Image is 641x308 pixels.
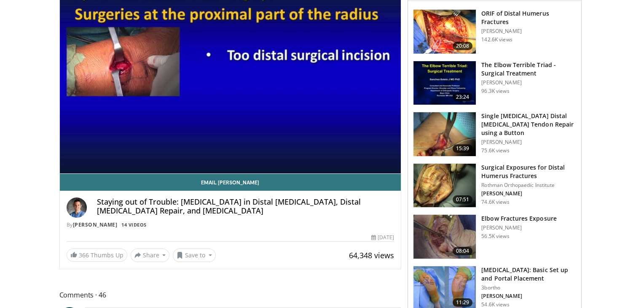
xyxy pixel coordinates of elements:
div: By [67,221,394,229]
button: Share [131,249,170,262]
a: Email [PERSON_NAME] [60,174,401,191]
p: [PERSON_NAME] [481,224,556,231]
p: 74.6K views [481,199,509,205]
span: 366 [79,251,89,259]
p: 54.6K views [481,301,509,308]
h3: Single [MEDICAL_DATA] Distal [MEDICAL_DATA] Tendon Repair using a Button [481,112,576,137]
span: Comments 46 [59,289,402,300]
span: 15:39 [453,144,473,153]
p: 96.3K views [481,88,509,95]
button: Save to [173,249,216,262]
span: 20:08 [453,42,473,50]
a: 15:39 Single [MEDICAL_DATA] Distal [MEDICAL_DATA] Tendon Repair using a Button [PERSON_NAME] 75.6... [413,112,576,157]
img: king_0_3.png.150x105_q85_crop-smart_upscale.jpg [413,112,476,156]
p: 142.6K views [481,36,512,43]
p: 3bortho [481,284,576,291]
span: 07:51 [453,195,473,204]
h3: ORIF of Distal Humerus Fractures [481,9,576,26]
h3: The Elbow Terrible Triad - Surgical Treatment [481,61,576,78]
h3: Surgical Exposures for Distal Humerus Fractures [481,163,576,180]
a: 08:04 Elbow Fractures Exposure [PERSON_NAME] 56.5K views [413,214,576,259]
span: 23:24 [453,93,473,101]
p: [PERSON_NAME] [481,28,576,35]
p: 56.5K views [481,233,509,240]
a: 366 Thumbs Up [67,249,127,262]
img: 70322_0000_3.png.150x105_q85_crop-smart_upscale.jpg [413,164,476,208]
p: [PERSON_NAME] [481,79,576,86]
a: 20:08 ORIF of Distal Humerus Fractures [PERSON_NAME] 142.6K views [413,9,576,54]
span: 64,348 views [349,250,394,260]
span: 11:29 [453,298,473,307]
a: 14 Videos [119,221,150,228]
img: Avatar [67,197,87,218]
a: 07:51 Surgical Exposures for Distal Humerus Fractures Rothman Orthopaedic Institute [PERSON_NAME]... [413,163,576,208]
p: [PERSON_NAME] [481,139,576,146]
img: orif-sanch_3.png.150x105_q85_crop-smart_upscale.jpg [413,10,476,54]
p: [PERSON_NAME] [481,293,576,300]
p: Rothman Orthopaedic Institute [481,182,576,189]
img: heCDP4pTuni5z6vX4xMDoxOjBrO-I4W8_11.150x105_q85_crop-smart_upscale.jpg [413,215,476,259]
span: 08:04 [453,247,473,255]
a: [PERSON_NAME] [73,221,118,228]
h3: [MEDICAL_DATA]: Basic Set up and Portal Placement [481,266,576,283]
a: 23:24 The Elbow Terrible Triad - Surgical Treatment [PERSON_NAME] 96.3K views [413,61,576,105]
p: [PERSON_NAME] [481,190,576,197]
h3: Elbow Fractures Exposure [481,214,556,223]
p: 75.6K views [481,147,509,154]
img: 162531_0000_1.png.150x105_q85_crop-smart_upscale.jpg [413,61,476,105]
h4: Staying out of Trouble: [MEDICAL_DATA] in Distal [MEDICAL_DATA], Distal [MEDICAL_DATA] Repair, an... [97,197,394,216]
div: [DATE] [371,234,394,241]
